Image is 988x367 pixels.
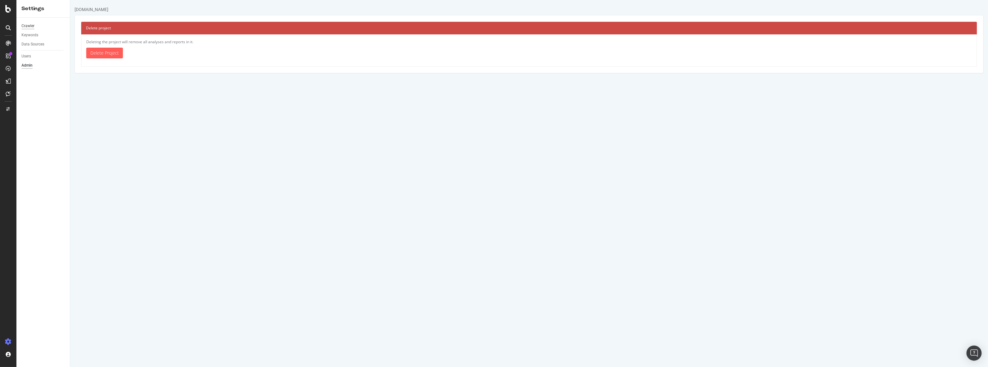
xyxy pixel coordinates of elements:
a: Delete Project [16,48,53,58]
div: Open Intercom Messenger [967,346,982,361]
div: Data Sources [21,41,44,48]
div: Crawler [21,23,34,29]
div: Admin [21,62,33,69]
div: Users [21,53,31,60]
div: [DOMAIN_NAME] [4,6,38,13]
h4: Delete project [16,25,902,31]
p: Deleting the project will remove all analyses and reports in it. [16,39,902,44]
a: Admin [21,62,65,69]
a: Crawler [21,23,65,29]
div: Settings [21,5,65,12]
div: Keywords [21,32,38,38]
a: Data Sources [21,41,65,48]
a: Keywords [21,32,65,38]
a: Users [21,53,65,60]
